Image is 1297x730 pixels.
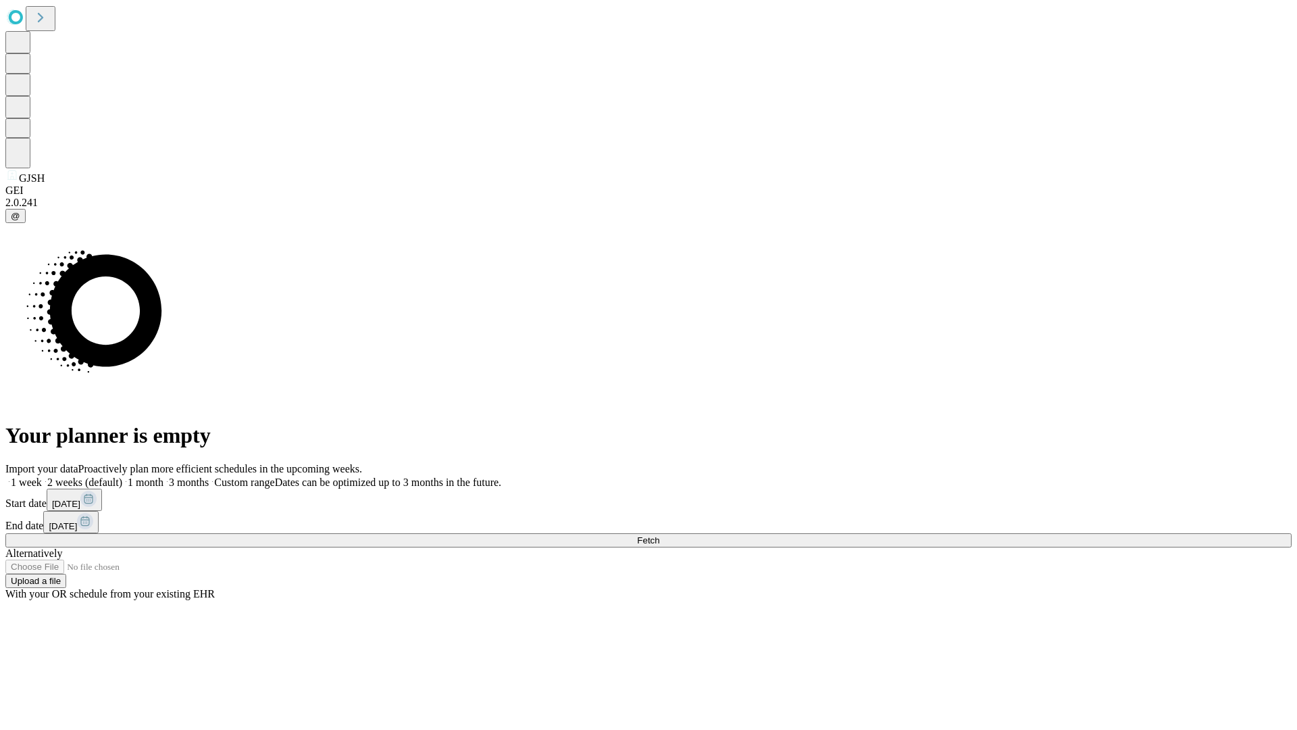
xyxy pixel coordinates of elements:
span: @ [11,211,20,221]
button: Upload a file [5,574,66,588]
button: [DATE] [43,511,99,533]
h1: Your planner is empty [5,423,1292,448]
span: 2 weeks (default) [47,477,122,488]
span: Custom range [214,477,274,488]
span: Dates can be optimized up to 3 months in the future. [275,477,501,488]
button: Fetch [5,533,1292,547]
div: GEI [5,185,1292,197]
div: 2.0.241 [5,197,1292,209]
span: 1 week [11,477,42,488]
span: 1 month [128,477,163,488]
span: With your OR schedule from your existing EHR [5,588,215,600]
span: Import your data [5,463,78,474]
span: Alternatively [5,547,62,559]
div: Start date [5,489,1292,511]
button: [DATE] [47,489,102,511]
span: [DATE] [52,499,80,509]
span: [DATE] [49,521,77,531]
div: End date [5,511,1292,533]
span: Proactively plan more efficient schedules in the upcoming weeks. [78,463,362,474]
span: GJSH [19,172,45,184]
span: 3 months [169,477,209,488]
button: @ [5,209,26,223]
span: Fetch [637,535,659,545]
